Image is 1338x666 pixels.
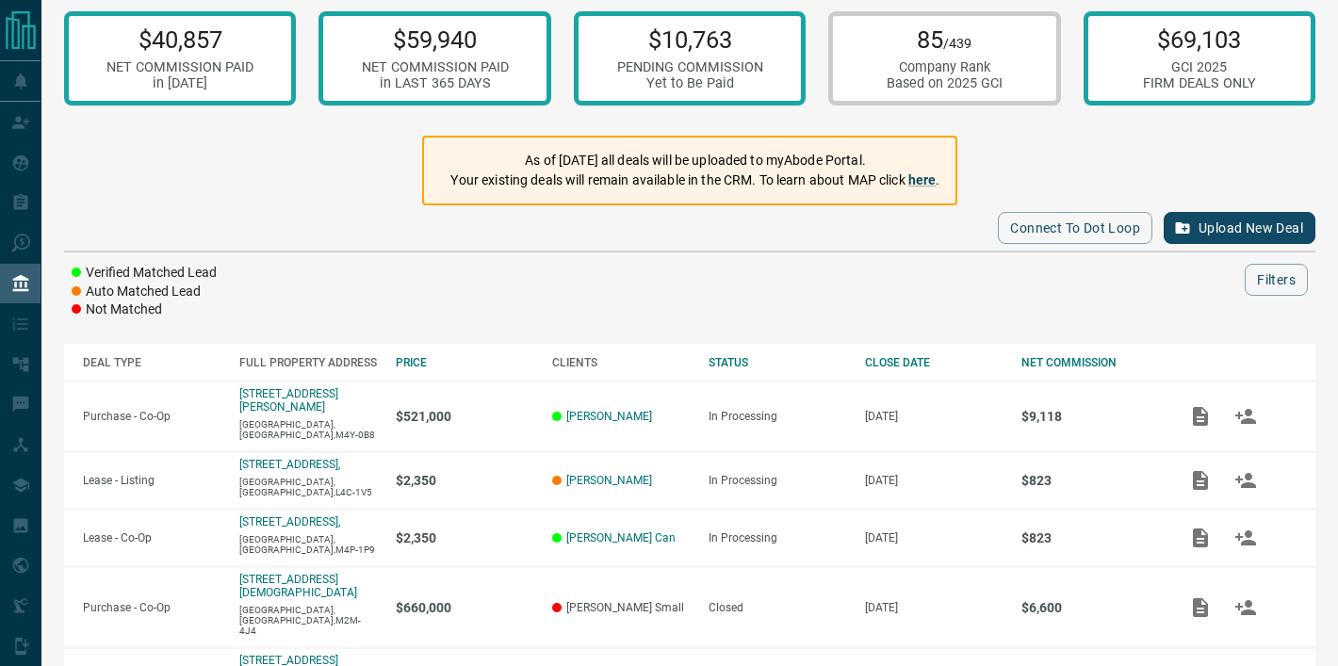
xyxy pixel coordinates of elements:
p: $69,103 [1143,25,1256,54]
span: Add / View Documents [1178,530,1223,544]
p: [GEOGRAPHIC_DATA],[GEOGRAPHIC_DATA],L4C-1V5 [239,477,377,497]
div: in LAST 365 DAYS [362,75,509,91]
div: FULL PROPERTY ADDRESS [239,356,377,369]
p: $9,118 [1021,409,1159,424]
p: $823 [1021,530,1159,545]
div: PRICE [396,356,533,369]
div: CLOSE DATE [865,356,1003,369]
a: [STREET_ADDRESS][DEMOGRAPHIC_DATA] [239,573,357,599]
p: $59,940 [362,25,509,54]
p: $660,000 [396,600,533,615]
div: GCI 2025 [1143,59,1256,75]
p: $2,350 [396,473,533,488]
button: Upload New Deal [1164,212,1315,244]
a: here [908,172,937,187]
div: PENDING COMMISSION [617,59,763,75]
p: $6,600 [1021,600,1159,615]
div: In Processing [709,410,846,423]
a: [STREET_ADDRESS], [239,458,340,471]
p: [DATE] [865,410,1003,423]
span: Match Clients [1223,600,1268,613]
div: NET COMMISSION PAID [106,59,253,75]
div: Company Rank [887,59,1003,75]
div: Based on 2025 GCI [887,75,1003,91]
p: 85 [887,25,1003,54]
p: Your existing deals will remain available in the CRM. To learn about MAP click . [450,171,939,190]
a: [PERSON_NAME] [566,410,652,423]
p: [GEOGRAPHIC_DATA],[GEOGRAPHIC_DATA],M4Y-0B8 [239,419,377,440]
div: Closed [709,601,846,614]
a: [STREET_ADDRESS], [239,515,340,528]
span: Match Clients [1223,409,1268,422]
p: Lease - Listing [83,474,220,487]
div: NET COMMISSION [1021,356,1159,369]
button: Connect to Dot Loop [998,212,1152,244]
p: Purchase - Co-Op [83,601,220,614]
p: Lease - Co-Op [83,531,220,544]
p: $40,857 [106,25,253,54]
div: FIRM DEALS ONLY [1143,75,1256,91]
div: DEAL TYPE [83,356,220,369]
li: Auto Matched Lead [72,283,217,301]
div: STATUS [709,356,846,369]
a: [PERSON_NAME] Can [566,531,676,544]
p: [GEOGRAPHIC_DATA],[GEOGRAPHIC_DATA],M4P-1P9 [239,534,377,555]
p: [DATE] [865,474,1003,487]
div: NET COMMISSION PAID [362,59,509,75]
span: Match Clients [1223,530,1268,544]
div: CLIENTS [552,356,690,369]
span: Match Clients [1223,473,1268,486]
p: [PERSON_NAME] Small [552,601,690,614]
span: Add / View Documents [1178,600,1223,613]
span: Add / View Documents [1178,473,1223,486]
li: Verified Matched Lead [72,264,217,283]
p: $10,763 [617,25,763,54]
div: Yet to Be Paid [617,75,763,91]
p: As of [DATE] all deals will be uploaded to myAbode Portal. [450,151,939,171]
li: Not Matched [72,301,217,319]
button: Filters [1245,264,1308,296]
p: [DATE] [865,531,1003,544]
p: [DATE] [865,601,1003,614]
p: Purchase - Co-Op [83,410,220,423]
div: in [DATE] [106,75,253,91]
div: In Processing [709,474,846,487]
p: [GEOGRAPHIC_DATA],[GEOGRAPHIC_DATA],M2M-4J4 [239,605,377,636]
p: $2,350 [396,530,533,545]
a: [STREET_ADDRESS][PERSON_NAME] [239,387,338,414]
span: Add / View Documents [1178,409,1223,422]
div: In Processing [709,531,846,544]
p: $823 [1021,473,1159,488]
p: $521,000 [396,409,533,424]
a: [PERSON_NAME] [566,474,652,487]
span: /439 [943,36,971,52]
